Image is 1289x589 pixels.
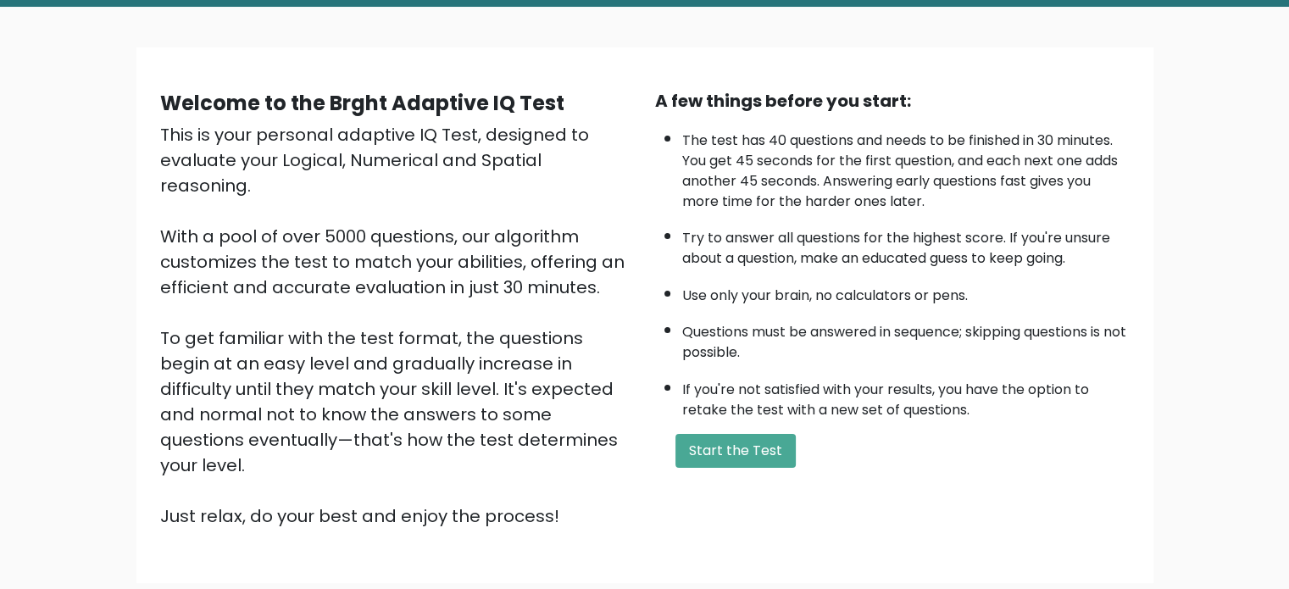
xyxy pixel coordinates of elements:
div: This is your personal adaptive IQ Test, designed to evaluate your Logical, Numerical and Spatial ... [160,122,635,529]
li: Try to answer all questions for the highest score. If you're unsure about a question, make an edu... [682,219,1130,269]
div: A few things before you start: [655,88,1130,114]
li: If you're not satisfied with your results, you have the option to retake the test with a new set ... [682,371,1130,420]
button: Start the Test [675,434,796,468]
b: Welcome to the Brght Adaptive IQ Test [160,89,564,117]
li: The test has 40 questions and needs to be finished in 30 minutes. You get 45 seconds for the firs... [682,122,1130,212]
li: Questions must be answered in sequence; skipping questions is not possible. [682,314,1130,363]
li: Use only your brain, no calculators or pens. [682,277,1130,306]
